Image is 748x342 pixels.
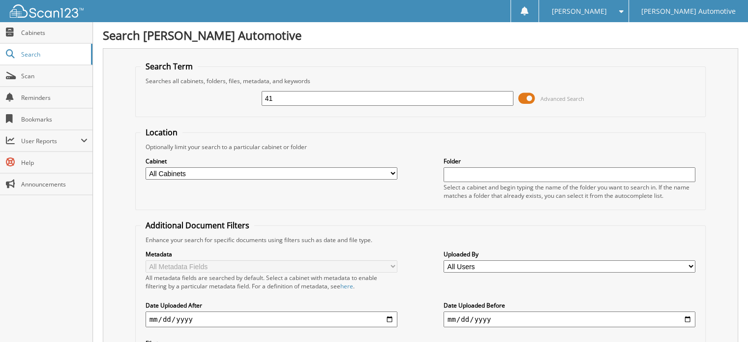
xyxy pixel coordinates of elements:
[141,220,254,231] legend: Additional Document Filters
[146,250,397,258] label: Metadata
[146,157,397,165] label: Cabinet
[444,311,695,327] input: end
[146,274,397,290] div: All metadata fields are searched by default. Select a cabinet with metadata to enable filtering b...
[21,50,86,59] span: Search
[21,158,88,167] span: Help
[21,115,88,124] span: Bookmarks
[444,250,695,258] label: Uploaded By
[444,183,695,200] div: Select a cabinet and begin typing the name of the folder you want to search in. If the name match...
[103,27,738,43] h1: Search [PERSON_NAME] Automotive
[641,8,736,14] span: [PERSON_NAME] Automotive
[141,127,182,138] legend: Location
[21,29,88,37] span: Cabinets
[444,157,695,165] label: Folder
[21,137,81,145] span: User Reports
[21,93,88,102] span: Reminders
[444,301,695,310] label: Date Uploaded Before
[21,72,88,80] span: Scan
[146,311,397,327] input: start
[146,301,397,310] label: Date Uploaded After
[340,282,353,290] a: here
[141,77,701,85] div: Searches all cabinets, folders, files, metadata, and keywords
[699,295,748,342] iframe: Chat Widget
[141,143,701,151] div: Optionally limit your search to a particular cabinet or folder
[540,95,584,102] span: Advanced Search
[141,236,701,244] div: Enhance your search for specific documents using filters such as date and file type.
[141,61,198,72] legend: Search Term
[551,8,606,14] span: [PERSON_NAME]
[21,180,88,188] span: Announcements
[10,4,84,18] img: scan123-logo-white.svg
